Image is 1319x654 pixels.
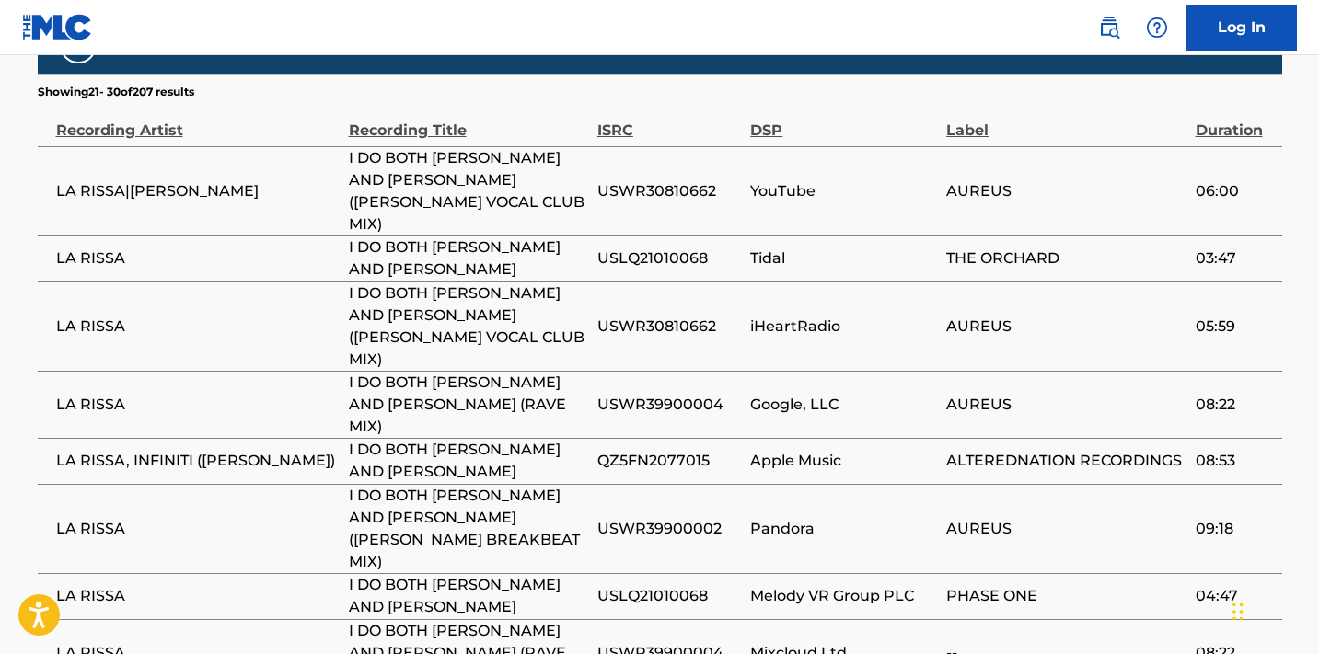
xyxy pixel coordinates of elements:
[56,585,340,607] span: LA RISSA
[1196,585,1273,607] span: 04:47
[946,585,1186,607] span: PHASE ONE
[946,180,1186,202] span: AUREUS
[1196,247,1273,270] span: 03:47
[597,100,741,142] div: ISRC
[349,372,588,438] span: I DO BOTH [PERSON_NAME] AND [PERSON_NAME] (RAVE MIX)
[56,518,340,540] span: LA RISSA
[22,14,93,40] img: MLC Logo
[946,518,1186,540] span: AUREUS
[38,84,194,100] p: Showing 21 - 30 of 207 results
[597,394,741,416] span: USWR39900004
[56,100,340,142] div: Recording Artist
[349,282,588,371] span: I DO BOTH [PERSON_NAME] AND [PERSON_NAME] ([PERSON_NAME] VOCAL CLUB MIX)
[946,450,1186,472] span: ALTEREDNATION RECORDINGS
[597,585,741,607] span: USLQ21010068
[1186,5,1297,51] a: Log In
[349,485,588,573] span: I DO BOTH [PERSON_NAME] AND [PERSON_NAME] ([PERSON_NAME] BREAKBEAT MIX)
[349,574,588,618] span: I DO BOTH [PERSON_NAME] AND [PERSON_NAME]
[1232,584,1244,639] div: Drag
[349,439,588,483] span: I DO BOTH [PERSON_NAME] AND [PERSON_NAME]
[597,518,741,540] span: USWR39900002
[597,316,741,338] span: USWR30810662
[750,247,937,270] span: Tidal
[56,247,340,270] span: LA RISSA
[597,180,741,202] span: USWR30810662
[1196,100,1273,142] div: Duration
[1196,316,1273,338] span: 05:59
[1196,394,1273,416] span: 08:22
[1091,9,1128,46] a: Public Search
[946,100,1186,142] div: Label
[56,316,340,338] span: LA RISSA
[1098,17,1120,39] img: search
[750,518,937,540] span: Pandora
[946,316,1186,338] span: AUREUS
[1139,9,1175,46] div: Help
[1196,518,1273,540] span: 09:18
[349,100,588,142] div: Recording Title
[1196,450,1273,472] span: 08:53
[750,100,937,142] div: DSP
[597,450,741,472] span: QZ5FN2077015
[597,247,741,270] span: USLQ21010068
[1227,566,1319,654] iframe: Chat Widget
[750,316,937,338] span: iHeartRadio
[1196,180,1273,202] span: 06:00
[56,180,340,202] span: LA RISSA|[PERSON_NAME]
[56,394,340,416] span: LA RISSA
[750,585,937,607] span: Melody VR Group PLC
[946,247,1186,270] span: THE ORCHARD
[946,394,1186,416] span: AUREUS
[1146,17,1168,39] img: help
[56,450,340,472] span: LA RISSA, INFINITI ([PERSON_NAME])
[750,394,937,416] span: Google, LLC
[349,236,588,281] span: I DO BOTH [PERSON_NAME] AND [PERSON_NAME]
[750,180,937,202] span: YouTube
[750,450,937,472] span: Apple Music
[349,147,588,235] span: I DO BOTH [PERSON_NAME] AND [PERSON_NAME] ([PERSON_NAME] VOCAL CLUB MIX)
